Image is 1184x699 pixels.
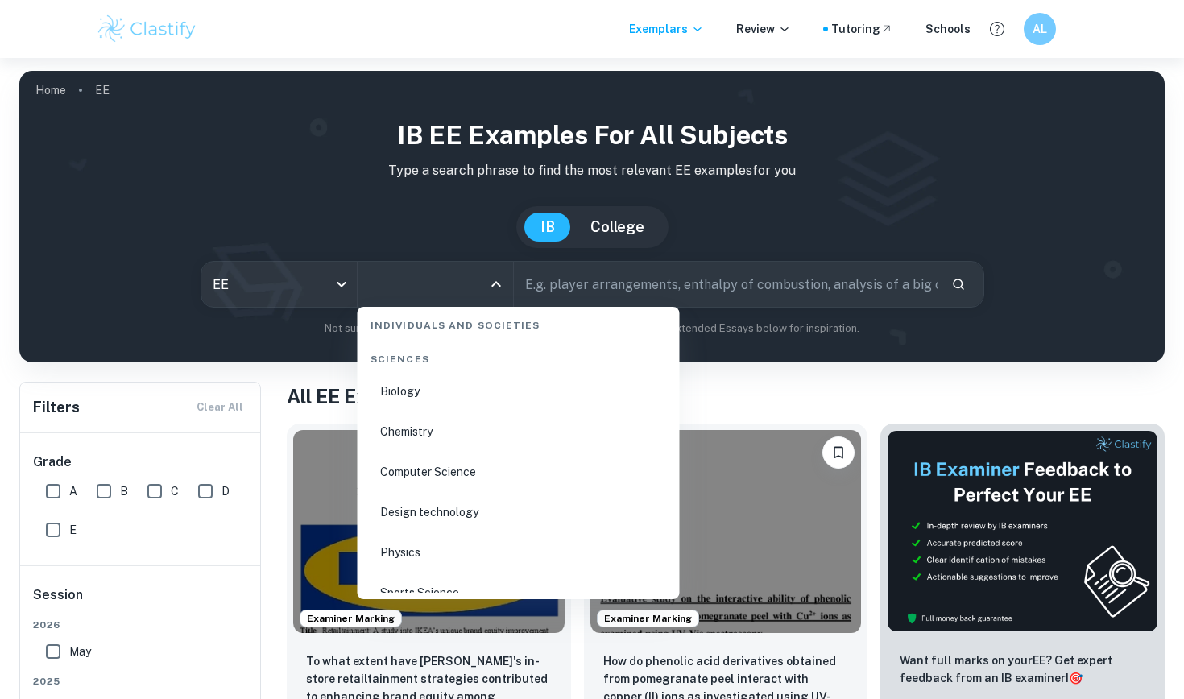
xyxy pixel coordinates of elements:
[33,585,249,618] h6: Session
[364,305,673,339] div: Individuals and Societies
[32,321,1152,337] p: Not sure what to search for? You can always look through our example Extended Essays below for in...
[33,453,249,472] h6: Grade
[171,482,179,500] span: C
[590,430,862,633] img: Chemistry EE example thumbnail: How do phenolic acid derivatives obtaine
[364,339,673,373] div: Sciences
[822,436,855,469] button: Bookmark
[69,482,77,500] span: A
[574,213,660,242] button: College
[201,262,357,307] div: EE
[900,651,1145,687] p: Want full marks on your EE ? Get expert feedback from an IB examiner!
[629,20,704,38] p: Exemplars
[364,413,673,450] li: Chemistry
[32,161,1152,180] p: Type a search phrase to find the most relevant EE examples for you
[1024,13,1056,45] button: AL
[32,116,1152,155] h1: IB EE examples for all subjects
[120,482,128,500] span: B
[96,13,198,45] img: Clastify logo
[19,71,1165,362] img: profile cover
[287,382,1165,411] h1: All EE Examples
[364,534,673,571] li: Physics
[364,453,673,490] li: Computer Science
[831,20,893,38] a: Tutoring
[33,396,80,419] h6: Filters
[95,81,110,99] p: EE
[33,618,249,632] span: 2026
[221,482,230,500] span: D
[33,674,249,689] span: 2025
[364,494,673,531] li: Design technology
[364,574,673,611] li: Sports Science
[485,273,507,296] button: Close
[887,430,1158,632] img: Thumbnail
[736,20,791,38] p: Review
[945,271,972,298] button: Search
[1069,672,1083,685] span: 🎯
[69,521,77,539] span: E
[983,15,1011,43] button: Help and Feedback
[925,20,971,38] a: Schools
[514,262,938,307] input: E.g. player arrangements, enthalpy of combustion, analysis of a big city...
[69,643,91,660] span: May
[35,79,66,101] a: Home
[1031,20,1049,38] h6: AL
[364,373,673,410] li: Biology
[300,611,401,626] span: Examiner Marking
[293,430,565,633] img: Business and Management EE example thumbnail: To what extent have IKEA's in-store reta
[598,611,698,626] span: Examiner Marking
[524,213,571,242] button: IB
